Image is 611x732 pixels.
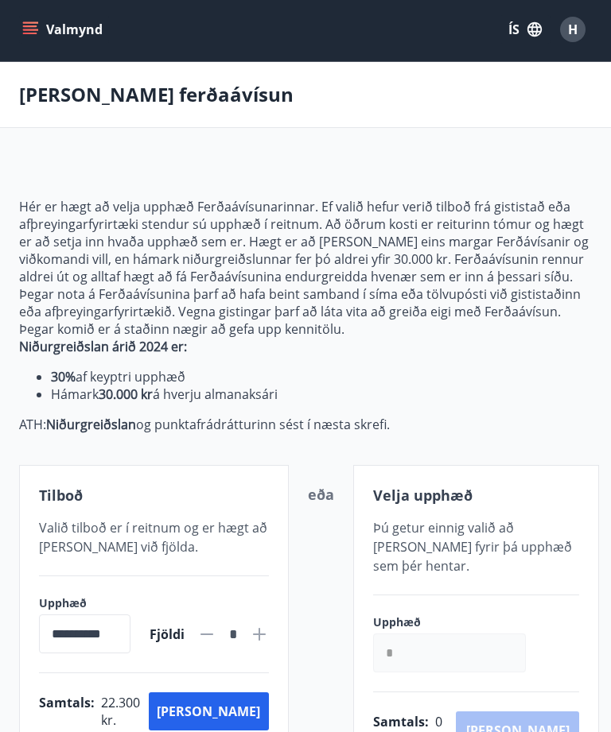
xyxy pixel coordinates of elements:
strong: 30.000 kr [99,385,153,403]
button: H [554,10,592,48]
button: [PERSON_NAME] [149,692,269,730]
p: ATH: og punktafrádrátturinn sést í næsta skrefi. [19,416,592,433]
button: ÍS [500,15,551,44]
label: Upphæð [373,614,542,630]
span: H [568,21,578,38]
button: menu [19,15,109,44]
p: [PERSON_NAME] ferðaávísun [19,81,294,108]
li: Hámark á hverju almanaksári [51,385,592,403]
span: 22.300 kr. [101,694,149,729]
span: eða [308,485,334,504]
strong: Niðurgreiðslan árið 2024 er: [19,338,187,355]
span: Þú getur einnig valið að [PERSON_NAME] fyrir þá upphæð sem þér hentar. [373,519,572,575]
span: Velja upphæð [373,486,473,505]
strong: 30% [51,368,76,385]
span: Samtals : [39,694,95,729]
li: af keyptri upphæð [51,368,592,385]
strong: Niðurgreiðslan [46,416,136,433]
p: Hér er hægt að velja upphæð Ferðaávísunarinnar. Ef valið hefur verið tilboð frá gististað eða afþ... [19,198,592,338]
span: Valið tilboð er í reitnum og er hægt að [PERSON_NAME] við fjölda. [39,519,267,556]
span: Tilboð [39,486,83,505]
span: Fjöldi [150,625,185,643]
label: Upphæð [39,595,130,611]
